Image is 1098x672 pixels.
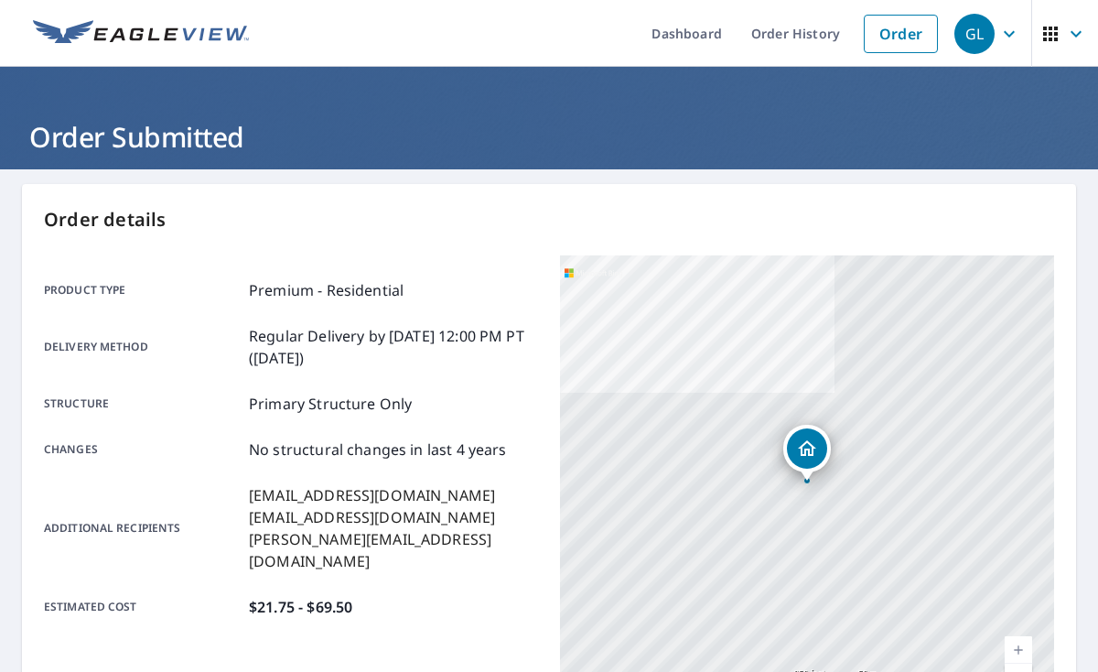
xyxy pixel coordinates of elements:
p: Regular Delivery by [DATE] 12:00 PM PT ([DATE]) [249,325,538,369]
p: Primary Structure Only [249,393,412,415]
p: Product type [44,279,242,301]
p: Estimated cost [44,596,242,618]
p: [EMAIL_ADDRESS][DOMAIN_NAME] [249,506,538,528]
a: Order [864,15,938,53]
p: [EMAIL_ADDRESS][DOMAIN_NAME] [249,484,538,506]
h1: Order Submitted [22,118,1076,156]
p: [PERSON_NAME][EMAIL_ADDRESS][DOMAIN_NAME] [249,528,538,572]
p: Structure [44,393,242,415]
p: No structural changes in last 4 years [249,439,507,461]
p: Delivery method [44,325,242,369]
p: $21.75 - $69.50 [249,596,352,618]
p: Premium - Residential [249,279,404,301]
img: EV Logo [33,20,249,48]
p: Order details [44,206,1054,233]
div: GL [954,14,995,54]
p: Changes [44,439,242,461]
div: Dropped pin, building 1, Residential property, 3035 Railroad Dr Clarks Summit, PA 18411 [783,425,831,482]
p: Additional recipients [44,484,242,572]
a: Current Level 17, Zoom In [1005,636,1032,664]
